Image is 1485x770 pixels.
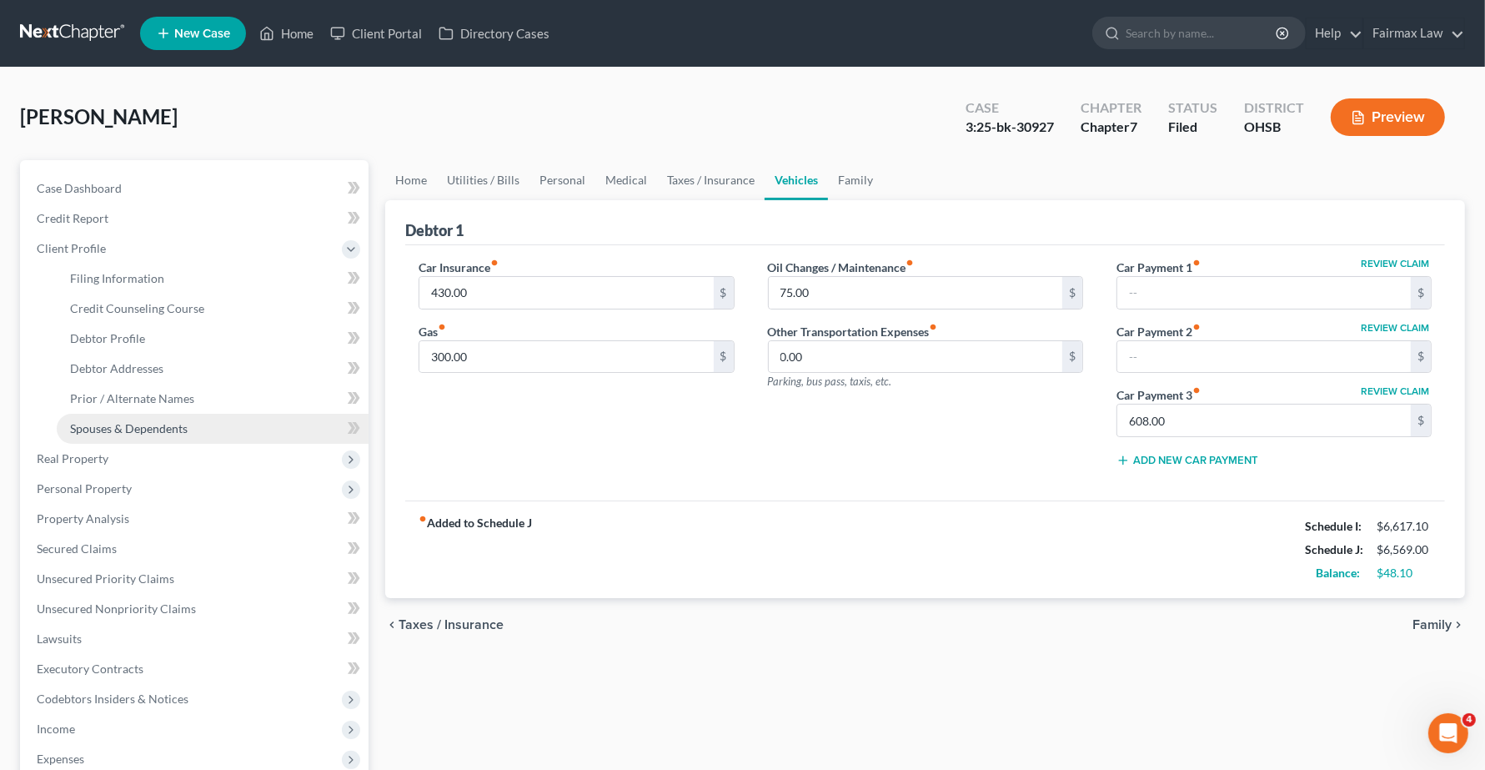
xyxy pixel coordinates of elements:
[1081,98,1141,118] div: Chapter
[399,618,504,632] span: Taxes / Insurance
[251,18,322,48] a: Home
[1062,341,1082,373] div: $
[37,692,188,706] span: Codebtors Insiders & Notices
[1116,386,1201,404] label: Car Payment 3
[1358,323,1432,333] button: Review Claim
[714,341,734,373] div: $
[1244,118,1304,137] div: OHSB
[1377,565,1432,581] div: $48.10
[70,271,164,285] span: Filing Information
[37,181,122,195] span: Case Dashboard
[1428,713,1468,753] iframe: Intercom live chat
[70,421,188,435] span: Spouses & Dependents
[1411,405,1431,436] div: $
[23,534,369,564] a: Secured Claims
[37,511,129,526] span: Property Analysis
[57,264,369,294] a: Filing Information
[966,118,1054,137] div: 3:25-bk-30927
[1412,618,1452,632] span: Family
[1452,618,1465,632] i: chevron_right
[37,722,75,736] span: Income
[1331,98,1445,136] button: Preview
[1117,277,1411,309] input: --
[1307,18,1362,48] a: Help
[1192,259,1201,267] i: fiber_manual_record
[23,174,369,204] a: Case Dashboard
[385,618,504,632] button: chevron_left Taxes / Insurance
[419,323,446,340] label: Gas
[1062,277,1082,309] div: $
[70,391,194,405] span: Prior / Alternate Names
[529,160,595,200] a: Personal
[1244,98,1304,118] div: District
[765,160,828,200] a: Vehicles
[1411,277,1431,309] div: $
[828,160,883,200] a: Family
[23,504,369,534] a: Property Analysis
[37,571,174,586] span: Unsecured Priority Claims
[57,324,369,354] a: Debtor Profile
[37,541,117,556] span: Secured Claims
[419,341,713,373] input: --
[23,564,369,594] a: Unsecured Priority Claims
[930,323,938,331] i: fiber_manual_record
[37,241,106,255] span: Client Profile
[37,451,108,466] span: Real Property
[37,662,143,676] span: Executory Contracts
[70,301,204,315] span: Credit Counseling Course
[419,515,532,585] strong: Added to Schedule J
[1411,341,1431,373] div: $
[23,654,369,684] a: Executory Contracts
[1117,341,1411,373] input: --
[714,277,734,309] div: $
[1358,259,1432,269] button: Review Claim
[37,752,84,766] span: Expenses
[23,204,369,234] a: Credit Report
[419,259,499,276] label: Car Insurance
[768,375,892,388] span: Parking, bus pass, taxis, etc.
[419,277,713,309] input: --
[1316,566,1360,580] strong: Balance:
[1364,18,1464,48] a: Fairmax Law
[57,414,369,444] a: Spouses & Dependents
[1116,454,1258,467] button: Add New Car Payment
[1462,713,1476,727] span: 4
[1377,518,1432,535] div: $6,617.10
[1081,118,1141,137] div: Chapter
[490,259,499,267] i: fiber_manual_record
[70,361,163,375] span: Debtor Addresses
[405,220,464,240] div: Debtor 1
[1116,259,1201,276] label: Car Payment 1
[657,160,765,200] a: Taxes / Insurance
[1168,98,1217,118] div: Status
[57,294,369,324] a: Credit Counseling Course
[37,601,196,616] span: Unsecured Nonpriority Claims
[437,160,529,200] a: Utilities / Bills
[1192,386,1201,395] i: fiber_manual_record
[1168,118,1217,137] div: Filed
[37,211,108,225] span: Credit Report
[768,259,915,276] label: Oil Changes / Maintenance
[57,354,369,384] a: Debtor Addresses
[70,331,145,345] span: Debtor Profile
[1117,405,1411,436] input: --
[1412,618,1465,632] button: Family chevron_right
[57,384,369,414] a: Prior / Alternate Names
[385,160,437,200] a: Home
[37,632,82,646] span: Lawsuits
[1192,323,1201,331] i: fiber_manual_record
[430,18,558,48] a: Directory Cases
[322,18,430,48] a: Client Portal
[23,594,369,624] a: Unsecured Nonpriority Claims
[768,323,938,340] label: Other Transportation Expenses
[1377,541,1432,558] div: $6,569.00
[37,481,132,496] span: Personal Property
[1358,386,1432,396] button: Review Claim
[419,515,427,523] i: fiber_manual_record
[438,323,446,331] i: fiber_manual_record
[385,618,399,632] i: chevron_left
[23,624,369,654] a: Lawsuits
[1305,542,1363,556] strong: Schedule J:
[769,341,1062,373] input: --
[966,98,1054,118] div: Case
